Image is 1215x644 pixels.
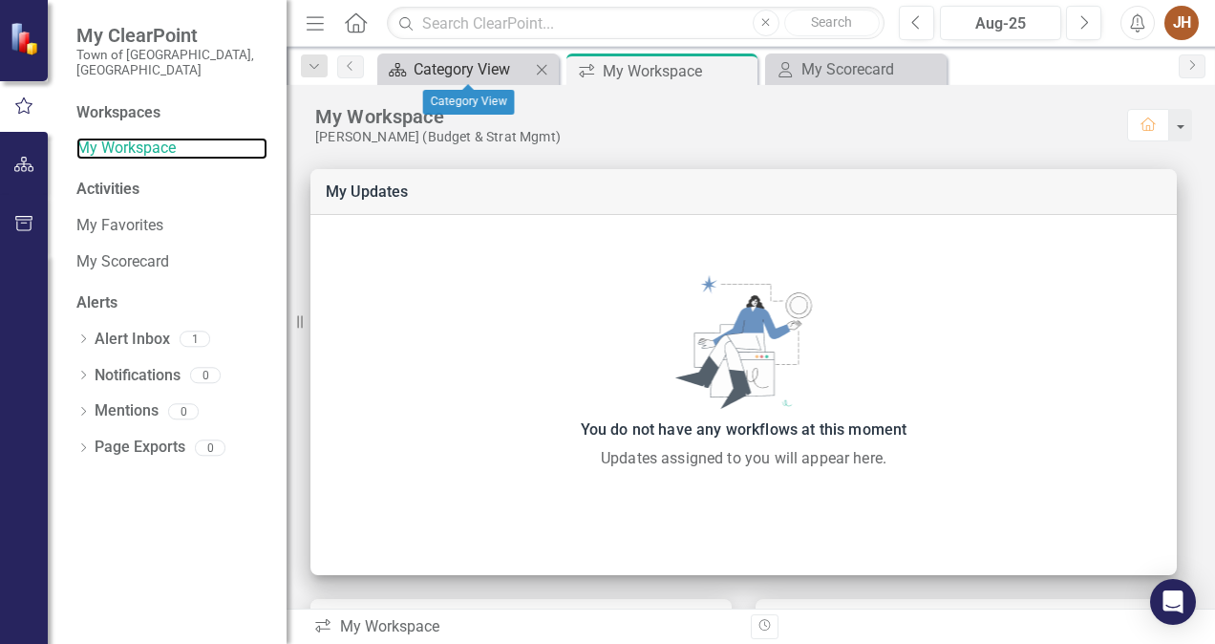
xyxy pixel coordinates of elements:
[414,57,530,81] div: Category View
[76,24,267,47] span: My ClearPoint
[195,440,225,456] div: 0
[320,447,1167,470] div: Updates assigned to you will appear here.
[382,57,530,81] a: Category View
[76,179,267,201] div: Activities
[315,104,1127,129] div: My Workspace
[10,22,43,55] img: ClearPoint Strategy
[95,329,170,351] a: Alert Inbox
[326,182,409,201] a: My Updates
[76,292,267,314] div: Alerts
[1164,6,1199,40] button: JH
[387,7,885,40] input: Search ClearPoint...
[76,215,267,237] a: My Favorites
[801,57,942,81] div: My Scorecard
[180,332,210,348] div: 1
[784,10,880,36] button: Search
[95,400,159,422] a: Mentions
[190,367,221,383] div: 0
[76,102,160,124] div: Workspaces
[940,6,1061,40] button: Aug-25
[76,47,267,78] small: Town of [GEOGRAPHIC_DATA], [GEOGRAPHIC_DATA]
[1150,579,1196,625] div: Open Intercom Messenger
[947,12,1055,35] div: Aug-25
[168,403,199,419] div: 0
[320,417,1167,443] div: You do not have any workflows at this moment
[315,129,1127,145] div: [PERSON_NAME] (Budget & Strat Mgmt)
[95,365,181,387] a: Notifications
[76,251,267,273] a: My Scorecard
[423,90,515,115] div: Category View
[603,59,753,83] div: My Workspace
[76,138,267,160] a: My Workspace
[811,14,852,30] span: Search
[95,437,185,459] a: Page Exports
[313,616,736,638] div: My Workspace
[770,57,942,81] a: My Scorecard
